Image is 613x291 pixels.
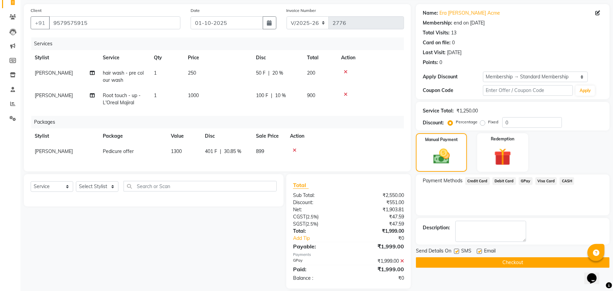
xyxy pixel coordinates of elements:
span: Email [484,247,496,256]
span: [PERSON_NAME] [35,70,73,76]
th: Disc [252,50,303,65]
div: Packages [31,116,409,128]
div: 13 [451,29,456,36]
div: ₹1,999.00 [349,258,409,265]
th: Qty [150,50,184,65]
th: Stylist [31,50,99,65]
div: [DATE] [447,49,462,56]
span: 100 F [256,92,268,99]
div: ₹1,999.00 [349,242,409,250]
div: ( ) [288,213,349,220]
div: ₹47.59 [349,213,409,220]
label: Client [31,7,42,14]
div: Payable: [288,242,349,250]
input: Search or Scan [124,181,277,192]
span: | [271,92,272,99]
span: Debit Card [493,177,516,185]
div: Total Visits: [423,29,450,36]
span: Send Details On [416,247,451,256]
div: Total: [288,228,349,235]
div: Apply Discount [423,73,483,80]
label: Date [191,7,200,14]
span: Pedicure offer [103,148,134,154]
span: SGST [293,221,305,227]
button: Checkout [416,257,610,268]
div: Balance : [288,275,349,282]
span: | [220,148,221,155]
div: end on [DATE] [454,19,485,27]
span: CGST [293,214,306,220]
span: 2.5% [307,221,317,227]
span: GPay [519,177,533,185]
th: Package [99,128,167,144]
span: 1 [154,92,157,98]
span: 401 F [205,148,217,155]
span: | [268,70,270,77]
span: Visa Card [535,177,557,185]
label: Fixed [488,119,498,125]
div: Discount: [288,199,349,206]
span: Total [293,182,309,189]
div: Net: [288,206,349,213]
span: 900 [307,92,315,98]
th: Total [303,50,337,65]
div: ( ) [288,220,349,228]
th: Price [184,50,252,65]
div: Card on file: [423,39,451,46]
span: 899 [256,148,264,154]
div: ₹1,250.00 [456,107,478,114]
th: Disc [201,128,252,144]
div: ₹0 [349,275,409,282]
div: Discount: [423,119,444,126]
input: Search by Name/Mobile/Email/Code [49,16,180,29]
span: 30.85 % [224,148,241,155]
th: Value [167,128,201,144]
button: Apply [576,86,595,96]
th: Stylist [31,128,99,144]
div: Service Total: [423,107,454,114]
div: Name: [423,10,438,17]
img: _gift.svg [489,146,517,168]
div: ₹1,903.81 [349,206,409,213]
img: _cash.svg [428,147,455,166]
span: 200 [307,70,315,76]
span: 10 % [275,92,286,99]
div: ₹1,999.00 [349,265,409,273]
div: ₹47.59 [349,220,409,228]
div: Last Visit: [423,49,446,56]
div: ₹0 [359,235,409,242]
div: Sub Total: [288,192,349,199]
label: Redemption [491,136,514,142]
label: Percentage [456,119,478,125]
iframe: chat widget [584,264,606,284]
div: Coupon Code [423,87,483,94]
label: Invoice Number [287,7,316,14]
div: Points: [423,59,438,66]
span: 2.5% [307,214,317,219]
span: 250 [188,70,196,76]
span: CASH [560,177,574,185]
span: SMS [461,247,471,256]
th: Action [286,128,404,144]
label: Manual Payment [425,137,458,143]
div: Description: [423,224,450,231]
button: +91 [31,16,50,29]
div: GPay [288,258,349,265]
th: Action [337,50,404,65]
span: 1 [154,70,157,76]
div: Paid: [288,265,349,273]
span: 50 F [256,70,265,77]
div: 0 [452,39,455,46]
div: Services [31,37,409,50]
span: Credit Card [465,177,490,185]
div: ₹2,550.00 [349,192,409,199]
a: Era [PERSON_NAME] Acme [439,10,500,17]
div: 0 [439,59,442,66]
div: Payments [293,252,404,258]
div: Membership: [423,19,452,27]
span: Payment Methods [423,177,463,184]
input: Enter Offer / Coupon Code [483,85,573,96]
th: Service [99,50,150,65]
span: [PERSON_NAME] [35,148,73,154]
th: Sale Price [252,128,286,144]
